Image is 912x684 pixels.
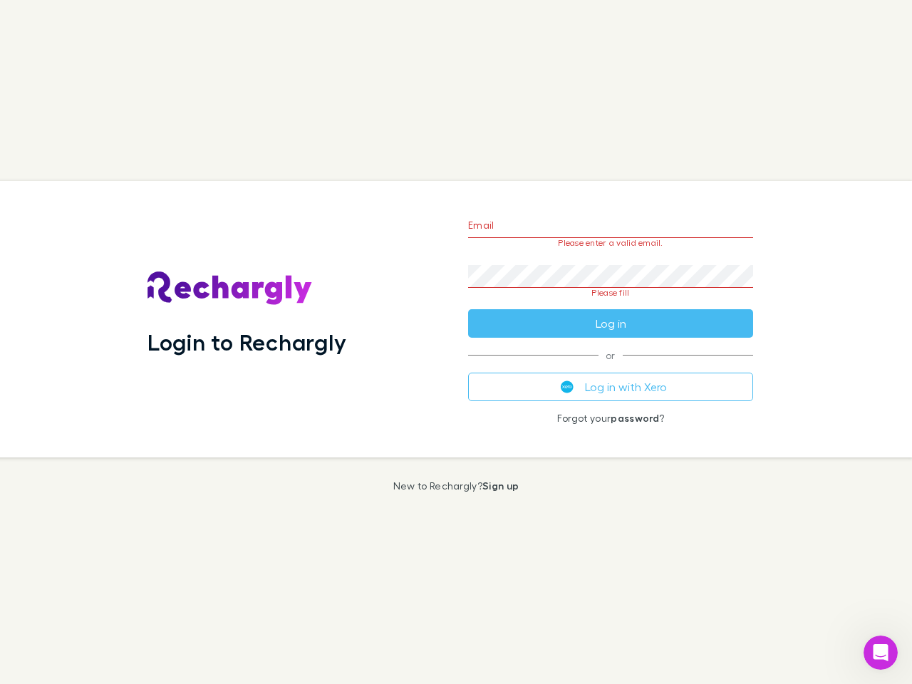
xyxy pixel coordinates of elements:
[482,480,519,492] a: Sign up
[468,288,753,298] p: Please fill
[393,480,519,492] p: New to Rechargly?
[561,380,574,393] img: Xero's logo
[468,238,753,248] p: Please enter a valid email.
[468,309,753,338] button: Log in
[147,328,346,356] h1: Login to Rechargly
[468,373,753,401] button: Log in with Xero
[864,636,898,670] iframe: Intercom live chat
[468,413,753,424] p: Forgot your ?
[611,412,659,424] a: password
[147,271,313,306] img: Rechargly's Logo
